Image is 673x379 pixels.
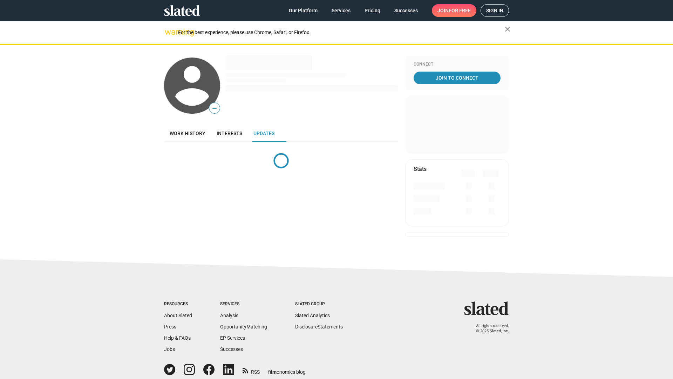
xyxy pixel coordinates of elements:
a: About Slated [164,313,192,318]
a: Successes [389,4,423,17]
a: Analysis [220,313,238,318]
a: filmonomics blog [268,363,306,375]
a: Our Platform [283,4,323,17]
span: Join [437,4,471,17]
a: Pricing [359,4,386,17]
div: Resources [164,301,192,307]
a: Joinfor free [432,4,476,17]
a: Sign in [481,4,509,17]
span: film [268,369,277,375]
a: Help & FAQs [164,335,191,341]
span: Work history [170,131,205,136]
a: Join To Connect [414,72,501,84]
a: Updates [248,125,280,142]
a: Jobs [164,346,175,352]
span: Successes [394,4,418,17]
div: Connect [414,62,501,67]
span: Interests [217,131,242,136]
span: Pricing [365,4,380,17]
span: Sign in [486,5,503,16]
span: Join To Connect [415,72,499,84]
a: Slated Analytics [295,313,330,318]
a: OpportunityMatching [220,324,267,330]
div: For the best experience, please use Chrome, Safari, or Firefox. [178,28,505,37]
mat-icon: close [503,25,512,33]
span: Updates [253,131,274,136]
a: Services [326,4,356,17]
a: Press [164,324,176,330]
span: for free [449,4,471,17]
div: Slated Group [295,301,343,307]
a: RSS [243,365,260,375]
a: Interests [211,125,248,142]
span: — [209,104,220,113]
mat-icon: warning [165,28,173,36]
a: DisclosureStatements [295,324,343,330]
mat-card-title: Stats [414,165,427,173]
a: EP Services [220,335,245,341]
a: Successes [220,346,243,352]
a: Work history [164,125,211,142]
span: Our Platform [289,4,318,17]
div: Services [220,301,267,307]
p: All rights reserved. © 2025 Slated, Inc. [469,324,509,334]
span: Services [332,4,351,17]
